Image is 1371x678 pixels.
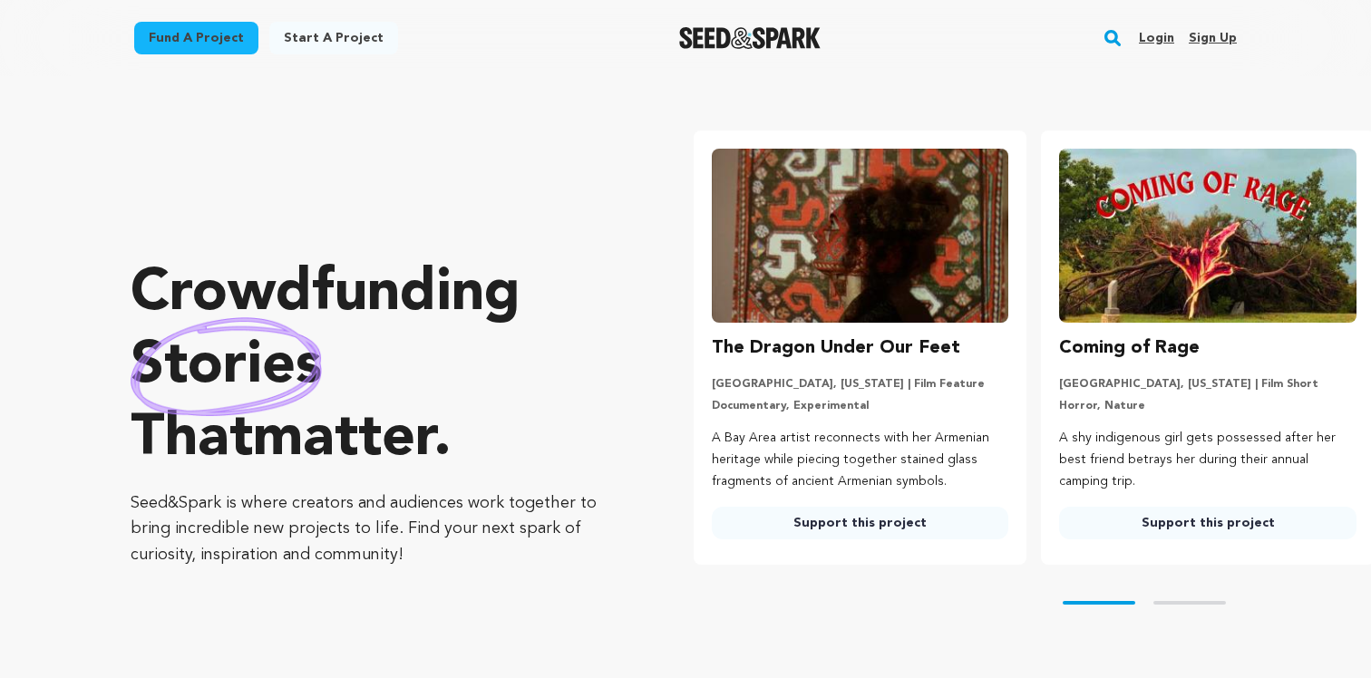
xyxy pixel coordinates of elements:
[679,27,822,49] img: Seed&Spark Logo Dark Mode
[1189,24,1237,53] a: Sign up
[1059,507,1356,539] a: Support this project
[712,507,1009,539] a: Support this project
[712,377,1009,392] p: [GEOGRAPHIC_DATA], [US_STATE] | Film Feature
[131,317,322,416] img: hand sketched image
[131,258,621,476] p: Crowdfunding that .
[712,149,1009,323] img: The Dragon Under Our Feet image
[1059,428,1356,492] p: A shy indigenous girl gets possessed after her best friend betrays her during their annual campin...
[131,490,621,568] p: Seed&Spark is where creators and audiences work together to bring incredible new projects to life...
[1059,334,1200,363] h3: Coming of Rage
[1139,24,1174,53] a: Login
[269,22,398,54] a: Start a project
[134,22,258,54] a: Fund a project
[712,428,1009,492] p: A Bay Area artist reconnects with her Armenian heritage while piecing together stained glass frag...
[253,411,433,469] span: matter
[712,399,1009,413] p: Documentary, Experimental
[679,27,822,49] a: Seed&Spark Homepage
[712,334,960,363] h3: The Dragon Under Our Feet
[1059,149,1356,323] img: Coming of Rage image
[1059,377,1356,392] p: [GEOGRAPHIC_DATA], [US_STATE] | Film Short
[1059,399,1356,413] p: Horror, Nature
